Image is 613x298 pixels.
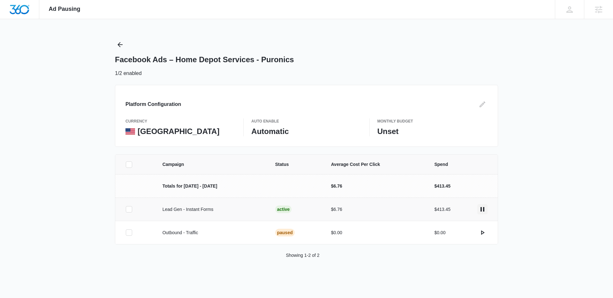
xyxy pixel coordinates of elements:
span: Ad Pausing [49,6,80,12]
p: $6.76 [331,206,419,213]
span: Status [275,161,316,168]
p: Totals for [DATE] - [DATE] [163,183,260,190]
div: Paused [275,229,295,236]
p: Outbound - Traffic [163,229,260,236]
span: Campaign [163,161,260,168]
p: $0.00 [434,229,445,236]
div: Active [275,205,292,213]
p: $413.45 [434,183,450,190]
h1: Facebook Ads – Home Depot Services - Puronics [115,55,294,64]
div: v 4.0.25 [18,10,31,15]
h3: Platform Configuration [125,101,181,108]
p: $0.00 [331,229,419,236]
img: website_grey.svg [10,17,15,22]
p: Lead Gen - Instant Forms [163,206,260,213]
p: Monthly Budget [377,118,488,124]
img: United States [125,128,135,135]
div: Keywords by Traffic [71,38,108,42]
button: actions.pause [477,204,488,214]
p: Automatic [251,127,361,136]
p: $413.45 [434,206,450,213]
div: Domain: [DOMAIN_NAME] [17,17,70,22]
button: Back [115,40,125,50]
p: $6.76 [331,183,419,190]
div: Domain Overview [24,38,57,42]
button: Edit [477,99,488,109]
p: Auto Enable [251,118,361,124]
p: [GEOGRAPHIC_DATA] [138,127,219,136]
img: logo_orange.svg [10,10,15,15]
span: Spend [434,161,488,168]
p: Showing 1-2 of 2 [286,252,319,259]
button: actions.activate [477,227,488,238]
p: currency [125,118,236,124]
img: tab_domain_overview_orange.svg [17,37,22,42]
p: Unset [377,127,488,136]
p: 1/2 enabled [115,70,142,77]
span: Average Cost Per Click [331,161,419,168]
img: tab_keywords_by_traffic_grey.svg [64,37,69,42]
